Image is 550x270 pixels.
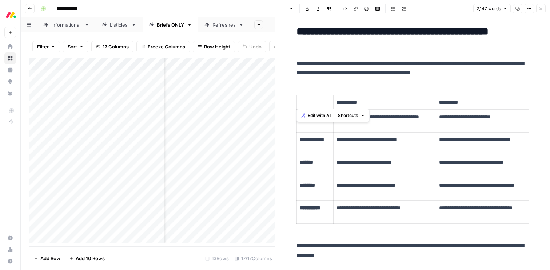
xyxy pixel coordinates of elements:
button: 2,147 words [473,4,511,13]
span: Freeze Columns [148,43,185,50]
span: Sort [68,43,77,50]
button: Workspace: Monday.com [4,6,16,24]
button: Shortcuts [335,111,368,120]
button: Freeze Columns [136,41,190,52]
a: Briefs ONLY [143,17,198,32]
span: Shortcuts [338,112,358,119]
a: Informational [37,17,96,32]
button: Filter [32,41,60,52]
a: Home [4,41,16,52]
div: Briefs ONLY [157,21,184,28]
span: Add Row [40,255,60,262]
button: Add Row [29,253,65,264]
div: 17/17 Columns [232,253,275,264]
button: Sort [63,41,88,52]
span: 17 Columns [103,43,129,50]
a: Opportunities [4,76,16,87]
a: Insights [4,64,16,76]
button: Help + Support [4,255,16,267]
a: Your Data [4,87,16,99]
button: Add 10 Rows [65,253,109,264]
div: Refreshes [212,21,236,28]
span: Filter [37,43,49,50]
a: Usage [4,244,16,255]
div: 13 Rows [202,253,232,264]
button: Edit with AI [298,111,334,120]
button: 17 Columns [91,41,133,52]
a: Settings [4,232,16,244]
a: Refreshes [198,17,250,32]
div: Informational [51,21,81,28]
span: Edit with AI [308,112,331,119]
span: 2,147 words [477,5,501,12]
span: Undo [249,43,262,50]
button: Row Height [193,41,235,52]
div: Listicles [110,21,128,28]
img: Monday.com Logo [4,8,17,21]
button: Undo [238,41,266,52]
span: Row Height [204,43,230,50]
span: Add 10 Rows [76,255,105,262]
a: Browse [4,52,16,64]
a: Listicles [96,17,143,32]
